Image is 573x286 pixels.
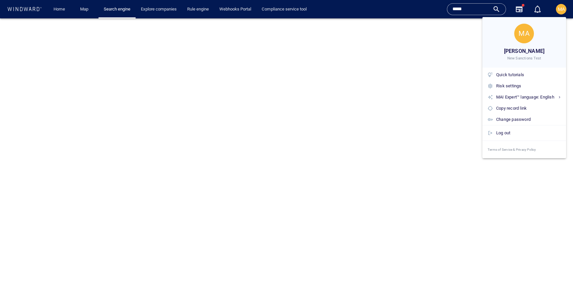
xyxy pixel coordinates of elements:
[504,47,545,56] span: [PERSON_NAME]
[496,129,561,137] div: Log out
[482,141,566,158] a: Terms of Service & Privacy Policy
[518,29,530,37] span: MA
[496,94,561,101] div: MAI Expert™ language: English
[496,105,561,112] div: Copy record link
[496,71,561,78] div: Quick tutorials
[507,56,541,61] span: New Sanctions Test
[496,82,561,90] div: Risk settings
[545,256,568,281] iframe: Chat
[496,116,561,123] div: Change password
